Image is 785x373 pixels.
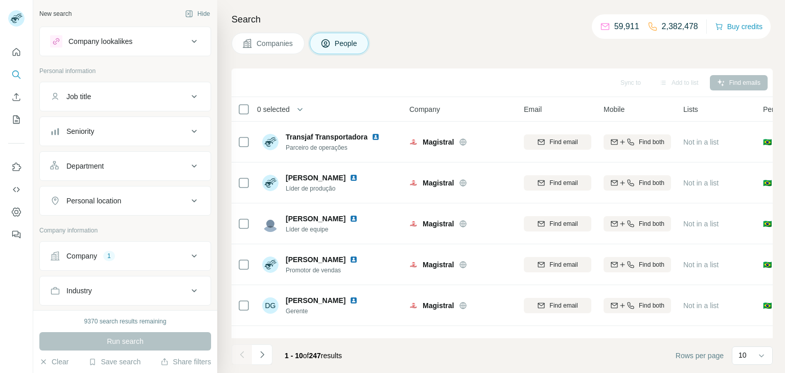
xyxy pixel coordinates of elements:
[763,178,772,188] span: 🇧🇷
[683,138,719,146] span: Not in a list
[286,184,370,193] span: Líder de produção
[39,357,68,367] button: Clear
[262,297,279,314] div: DG
[604,216,671,231] button: Find both
[549,301,578,310] span: Find email
[350,174,358,182] img: LinkedIn logo
[40,244,211,268] button: Company1
[286,307,370,316] span: Gerente
[8,110,25,129] button: My lists
[66,126,94,136] div: Seniority
[262,257,279,273] img: Avatar
[286,295,345,306] span: [PERSON_NAME]
[614,20,639,33] p: 59,911
[252,344,272,365] button: Navigate to next page
[40,154,211,178] button: Department
[68,36,132,46] div: Company lookalikes
[683,261,719,269] span: Not in a list
[262,338,279,355] img: Avatar
[549,137,578,147] span: Find email
[409,301,418,310] img: Logo of Magistral
[549,178,578,188] span: Find email
[423,178,454,188] span: Magistral
[66,196,121,206] div: Personal location
[549,219,578,228] span: Find email
[350,215,358,223] img: LinkedIn logo
[8,180,25,199] button: Use Surfe API
[662,20,698,33] p: 2,382,478
[8,225,25,244] button: Feedback
[683,179,719,187] span: Not in a list
[683,301,719,310] span: Not in a list
[409,179,418,187] img: Logo of Magistral
[423,219,454,229] span: Magistral
[372,133,380,141] img: LinkedIn logo
[423,260,454,270] span: Magistral
[549,260,578,269] span: Find email
[66,251,97,261] div: Company
[604,257,671,272] button: Find both
[286,214,345,224] span: [PERSON_NAME]
[286,266,370,275] span: Promotor de vendas
[409,261,418,269] img: Logo of Magistral
[39,226,211,235] p: Company information
[303,352,309,360] span: of
[309,352,321,360] span: 247
[409,220,418,228] img: Logo of Magistral
[40,84,211,109] button: Job title
[423,300,454,311] span: Magistral
[262,216,279,232] img: Avatar
[524,104,542,114] span: Email
[40,278,211,303] button: Industry
[639,301,664,310] span: Find both
[66,161,104,171] div: Department
[763,260,772,270] span: 🇧🇷
[8,203,25,221] button: Dashboard
[84,317,167,326] div: 9370 search results remaining
[8,88,25,106] button: Enrich CSV
[66,91,91,102] div: Job title
[88,357,141,367] button: Save search
[524,134,591,150] button: Find email
[103,251,115,261] div: 1
[524,298,591,313] button: Find email
[286,173,345,183] span: [PERSON_NAME]
[604,298,671,313] button: Find both
[257,104,290,114] span: 0 selected
[524,216,591,231] button: Find email
[639,137,664,147] span: Find both
[39,66,211,76] p: Personal information
[715,19,763,34] button: Buy credits
[286,225,370,234] span: Líder de equipe
[160,357,211,367] button: Share filters
[286,336,345,346] span: [PERSON_NAME]
[350,296,358,305] img: LinkedIn logo
[683,220,719,228] span: Not in a list
[676,351,724,361] span: Rows per page
[639,178,664,188] span: Find both
[639,260,664,269] span: Find both
[524,175,591,191] button: Find email
[8,43,25,61] button: Quick start
[604,134,671,150] button: Find both
[8,158,25,176] button: Use Surfe on LinkedIn
[423,137,454,147] span: Magistral
[40,29,211,54] button: Company lookalikes
[40,119,211,144] button: Seniority
[604,104,625,114] span: Mobile
[66,286,92,296] div: Industry
[639,219,664,228] span: Find both
[262,175,279,191] img: Avatar
[257,38,294,49] span: Companies
[683,104,698,114] span: Lists
[39,9,72,18] div: New search
[738,350,747,360] p: 10
[285,352,303,360] span: 1 - 10
[604,175,671,191] button: Find both
[40,189,211,213] button: Personal location
[350,255,358,264] img: LinkedIn logo
[8,65,25,84] button: Search
[178,6,217,21] button: Hide
[524,257,591,272] button: Find email
[763,300,772,311] span: 🇧🇷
